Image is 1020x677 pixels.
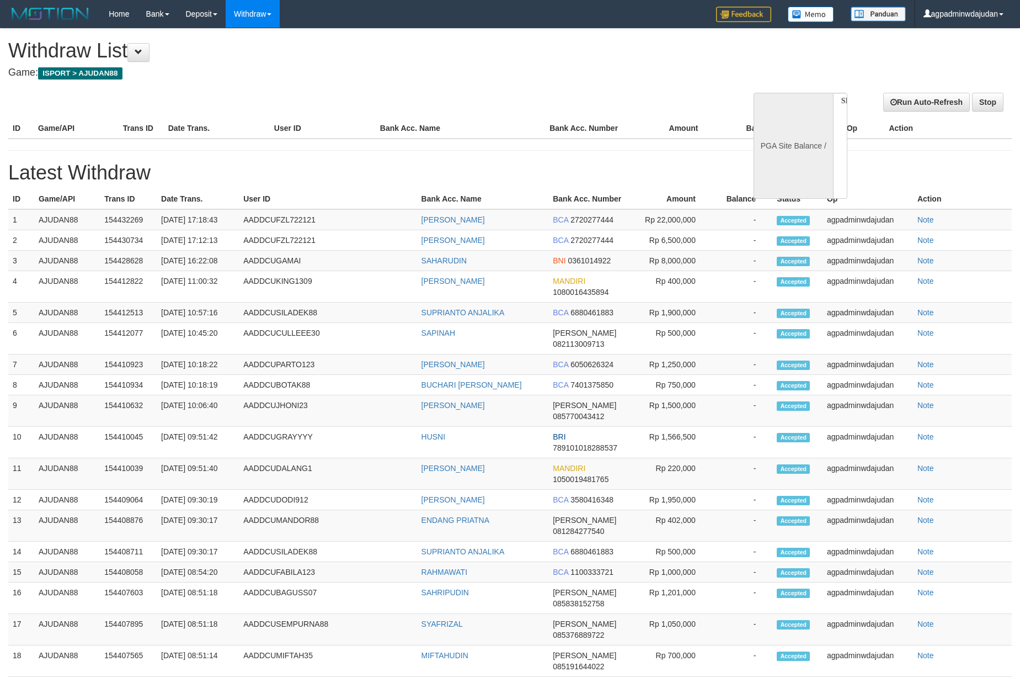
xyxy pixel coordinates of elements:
span: BCA [553,547,568,556]
a: Note [917,256,934,265]
span: Accepted [777,401,810,411]
a: Note [917,277,934,285]
td: [DATE] 09:30:19 [157,490,239,510]
span: BCA [553,360,568,369]
td: agpadminwdajudan [823,375,913,395]
td: [DATE] 09:51:40 [157,458,239,490]
td: AJUDAN88 [34,458,100,490]
td: - [712,542,772,562]
a: SAPINAH [421,329,455,337]
span: [PERSON_NAME] [553,588,616,597]
span: [PERSON_NAME] [553,620,616,628]
th: Action [913,189,1012,209]
td: Rp 1,950,000 [636,490,712,510]
span: Accepted [777,652,810,661]
th: Op [842,118,885,139]
td: 7 [8,355,34,375]
th: Game/API [34,189,100,209]
td: agpadminwdajudan [823,614,913,646]
span: [PERSON_NAME] [553,401,616,410]
td: - [712,510,772,542]
td: AADDCUFZL722121 [239,209,416,230]
td: 154428628 [100,251,157,271]
td: Rp 500,000 [636,323,712,355]
td: 154410045 [100,427,157,458]
td: AJUDAN88 [34,323,100,355]
a: Note [917,308,934,317]
a: Run Auto-Refresh [883,93,970,112]
td: 2 [8,230,34,251]
td: AADDCUSILADEK88 [239,303,416,323]
td: - [712,303,772,323]
span: Accepted [777,216,810,225]
td: agpadminwdajudan [823,395,913,427]
td: 14 [8,542,34,562]
a: [PERSON_NAME] [421,360,485,369]
span: 085838152758 [553,599,604,608]
span: 6880461883 [570,547,613,556]
th: Game/API [34,118,119,139]
td: AJUDAN88 [34,251,100,271]
a: Stop [972,93,1003,112]
td: AJUDAN88 [34,209,100,230]
th: ID [8,189,34,209]
td: [DATE] 09:51:42 [157,427,239,458]
a: [PERSON_NAME] [421,464,485,473]
a: SUPRIANTO ANJALIKA [421,308,505,317]
td: [DATE] 08:54:20 [157,562,239,583]
td: 5 [8,303,34,323]
span: Accepted [777,496,810,505]
td: 11 [8,458,34,490]
span: BCA [553,215,568,224]
td: 154408058 [100,562,157,583]
th: Date Trans. [157,189,239,209]
a: Note [917,329,934,337]
td: - [712,251,772,271]
td: Rp 1,566,500 [636,427,712,458]
th: Trans ID [119,118,164,139]
td: 4 [8,271,34,303]
td: 154407565 [100,646,157,677]
td: AADDCUDALANG1 [239,458,416,490]
td: 154412077 [100,323,157,355]
td: [DATE] 17:18:43 [157,209,239,230]
td: Rp 700,000 [636,646,712,677]
td: 9 [8,395,34,427]
span: Accepted [777,548,810,557]
td: AADDCUDODI912 [239,490,416,510]
th: Bank Acc. Name [376,118,545,139]
span: 2720277444 [570,215,613,224]
td: Rp 220,000 [636,458,712,490]
td: 154410934 [100,375,157,395]
td: [DATE] 17:12:13 [157,230,239,251]
td: Rp 1,000,000 [636,562,712,583]
td: agpadminwdajudan [823,230,913,251]
span: BCA [553,236,568,245]
td: - [712,355,772,375]
span: Accepted [777,464,810,474]
a: RAHMAWATI [421,568,467,576]
td: [DATE] 11:00:32 [157,271,239,303]
span: Accepted [777,589,810,598]
span: BCA [553,308,568,317]
td: agpadminwdajudan [823,427,913,458]
h1: Latest Withdraw [8,162,1012,184]
td: Rp 22,000,000 [636,209,712,230]
td: - [712,458,772,490]
td: - [712,375,772,395]
td: agpadminwdajudan [823,510,913,542]
td: 154409064 [100,490,157,510]
td: 154407603 [100,583,157,614]
a: Note [917,464,934,473]
span: Accepted [777,620,810,630]
td: [DATE] 09:30:17 [157,542,239,562]
td: agpadminwdajudan [823,583,913,614]
td: AJUDAN88 [34,646,100,677]
th: User ID [270,118,376,139]
td: AADDCUJHONI23 [239,395,416,427]
td: 8 [8,375,34,395]
a: Note [917,588,934,597]
td: Rp 402,000 [636,510,712,542]
td: 154408711 [100,542,157,562]
th: User ID [239,189,416,209]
